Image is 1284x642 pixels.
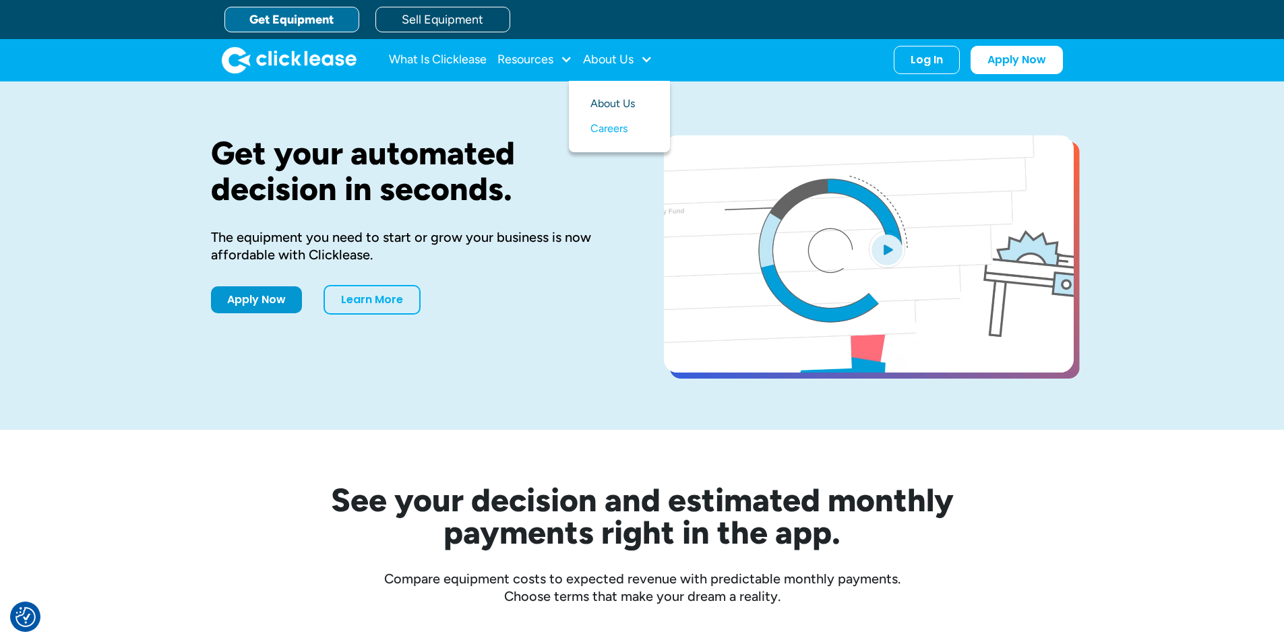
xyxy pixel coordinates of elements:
[211,228,621,263] div: The equipment you need to start or grow your business is now affordable with Clicklease.
[265,484,1020,548] h2: See your decision and estimated monthly payments right in the app.
[911,53,943,67] div: Log In
[222,46,357,73] a: home
[211,286,302,313] a: Apply Now
[971,46,1063,74] a: Apply Now
[211,135,621,207] h1: Get your automated decision in seconds.
[583,46,652,73] div: About Us
[664,135,1074,373] a: open lightbox
[324,285,421,315] a: Learn More
[16,607,36,627] img: Revisit consent button
[389,46,487,73] a: What Is Clicklease
[590,92,648,117] a: About Us
[211,570,1074,605] div: Compare equipment costs to expected revenue with predictable monthly payments. Choose terms that ...
[222,46,357,73] img: Clicklease logo
[869,230,905,268] img: Blue play button logo on a light blue circular background
[569,81,670,152] nav: About Us
[497,46,572,73] div: Resources
[16,607,36,627] button: Consent Preferences
[224,7,359,32] a: Get Equipment
[375,7,510,32] a: Sell Equipment
[590,117,648,141] a: Careers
